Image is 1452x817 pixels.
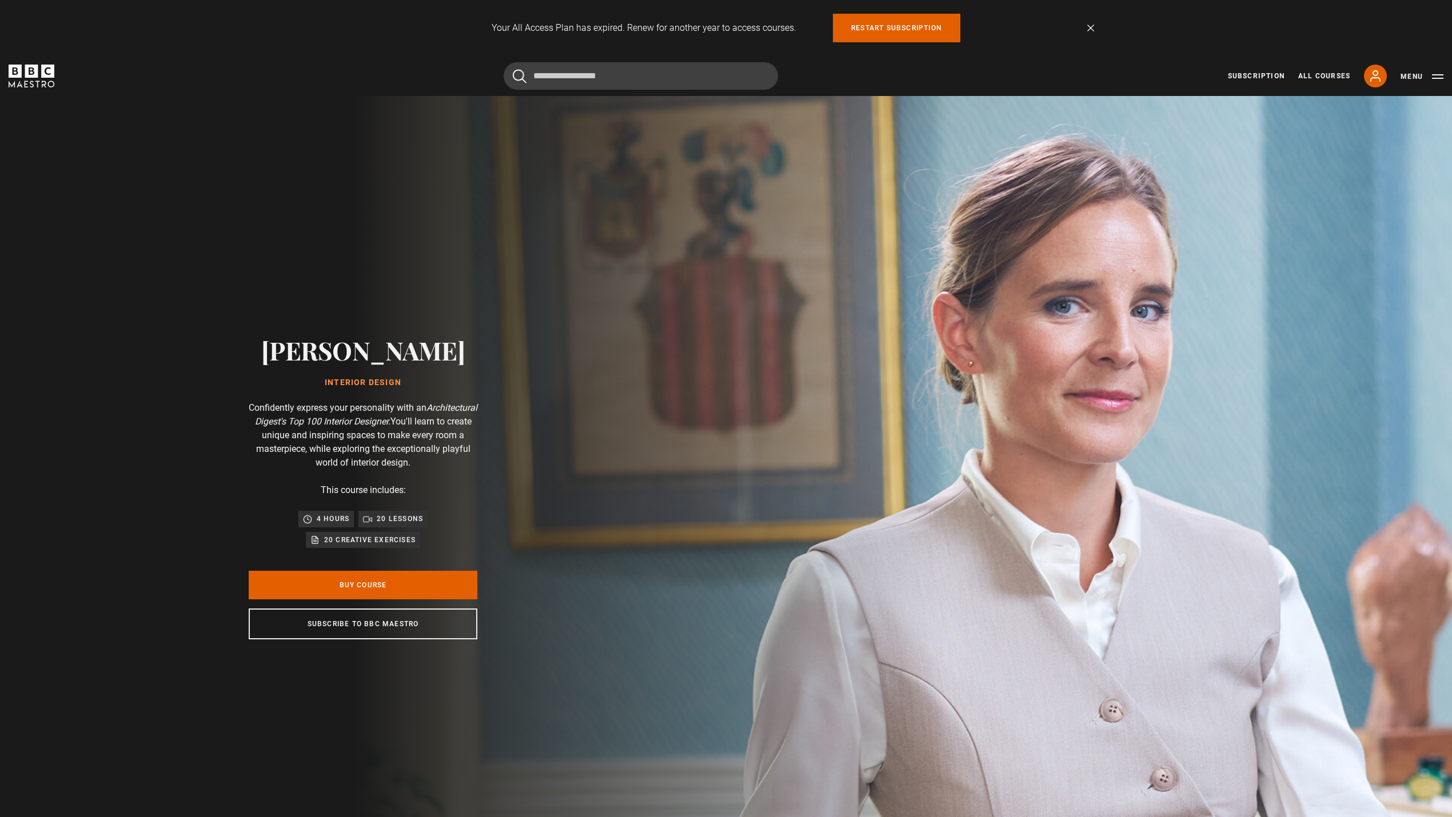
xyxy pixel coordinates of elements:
[833,14,960,42] a: Restart subscription
[377,513,423,524] p: 20 lessons
[324,534,416,546] p: 20 creative exercises
[249,401,477,470] p: Confidently express your personality with an You'll learn to create unique and inspiring spaces t...
[249,571,477,599] a: Buy Course
[513,69,526,83] button: Submit the search query
[1228,71,1285,81] a: Subscription
[317,513,349,524] p: 4 hours
[261,335,465,365] h2: [PERSON_NAME]
[1298,71,1350,81] a: All Courses
[261,378,465,387] h1: Interior Design
[1401,71,1443,82] button: Toggle navigation
[9,65,54,87] svg: BBC Maestro
[249,608,477,639] a: Subscribe to BBC Maestro
[492,21,796,35] p: Your All Access Plan has expired. Renew for another year to access courses.
[321,483,406,497] p: This course includes:
[504,62,778,90] input: Search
